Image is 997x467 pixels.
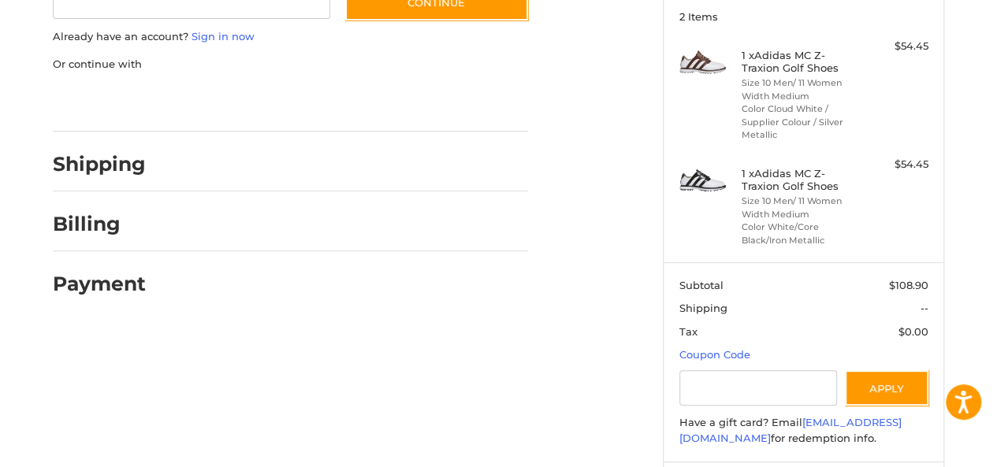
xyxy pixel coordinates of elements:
[866,39,928,54] div: $54.45
[53,272,146,296] h2: Payment
[192,30,255,43] a: Sign in now
[742,167,862,193] h4: 1 x Adidas MC Z-Traxion Golf Shoes
[742,102,862,142] li: Color Cloud White / Supplier Colour / Silver Metallic
[53,152,146,176] h2: Shipping
[679,279,724,291] span: Subtotal
[742,76,862,90] li: Size 10 Men/ 11 Women
[48,87,166,116] iframe: PayPal-paypal
[921,302,928,314] span: --
[679,325,698,338] span: Tax
[898,325,928,338] span: $0.00
[889,279,928,291] span: $108.90
[679,415,928,446] div: Have a gift card? Email for redemption info.
[679,370,838,406] input: Gift Certificate or Coupon Code
[742,208,862,221] li: Width Medium
[742,221,862,246] li: Color White/Core Black/Iron Metallic
[53,29,528,45] p: Already have an account?
[866,157,928,172] div: $54.45
[742,195,862,208] li: Size 10 Men/ 11 Women
[679,10,928,23] h3: 2 Items
[742,49,862,75] h4: 1 x Adidas MC Z-Traxion Golf Shoes
[845,370,928,406] button: Apply
[679,416,902,444] a: [EMAIL_ADDRESS][DOMAIN_NAME]
[679,348,750,361] a: Coupon Code
[679,302,727,314] span: Shipping
[53,212,145,236] h2: Billing
[53,57,528,72] p: Or continue with
[181,87,299,116] iframe: PayPal-paylater
[742,90,862,103] li: Width Medium
[867,424,997,467] iframe: Google Customer Reviews
[315,87,433,116] iframe: PayPal-venmo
